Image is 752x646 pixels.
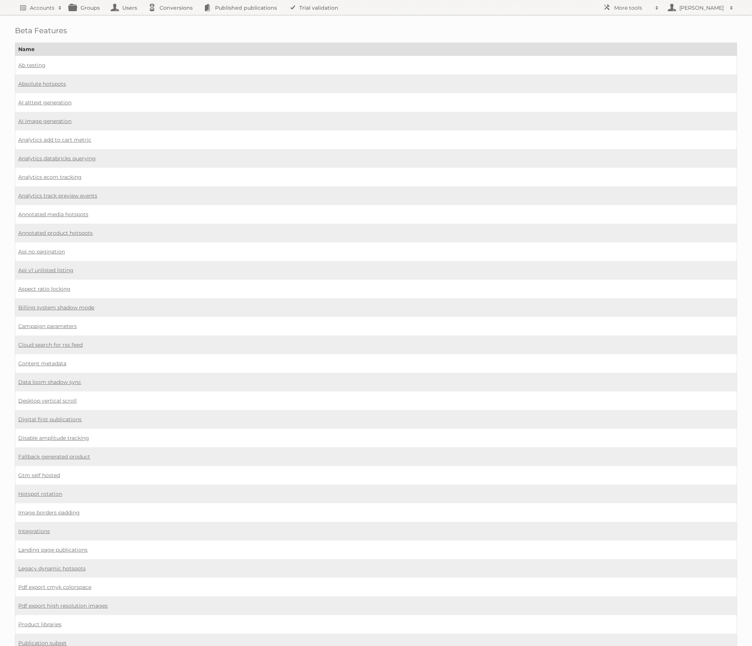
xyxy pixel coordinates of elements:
a: Content metadata [18,360,66,367]
a: Hotspot rotation [18,491,62,497]
a: Billing system shadow mode [18,304,94,311]
a: Disable amplitude tracking [18,435,89,441]
a: Api v1 unlisted listing [18,267,73,274]
a: Annotated product hotspots [18,230,93,236]
a: Analytics track preview events [18,192,97,199]
a: Absolute hotspots [18,81,66,87]
a: Fallback generated product [18,453,90,460]
a: Analytics add to cart metric [18,136,91,143]
a: Data loom shadow sync [18,379,81,385]
th: Name [15,43,737,56]
a: Desktop vertical scroll [18,397,77,404]
a: Ab testing [18,62,45,69]
a: AI alttext generation [18,99,72,106]
a: Gtm self hosted [18,472,60,479]
a: Analytics ecom tracking [18,174,82,180]
a: Image borders padding [18,509,80,516]
a: Integrations [18,528,50,535]
a: Aspect ratio locking [18,286,70,292]
h2: [PERSON_NAME] [677,4,726,12]
a: Api no pagination [18,248,65,255]
a: Analytics databricks querying [18,155,96,162]
a: Product libraries [18,621,61,628]
h2: Accounts [30,4,54,12]
a: Landing page publications [18,546,88,553]
a: Pdf export cmyk colorspace [18,584,91,590]
a: Legacy dynamic hotspots [18,565,86,572]
a: Campaign parameters [18,323,77,330]
h2: More tools [614,4,651,12]
a: Cloud search for rss feed [18,341,83,348]
a: Annotated media hotspots [18,211,88,218]
a: AI image generation [18,118,72,125]
a: Digital first publications [18,416,82,423]
h1: Beta Features [15,26,737,35]
a: Pdf export high resolution images [18,602,108,609]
